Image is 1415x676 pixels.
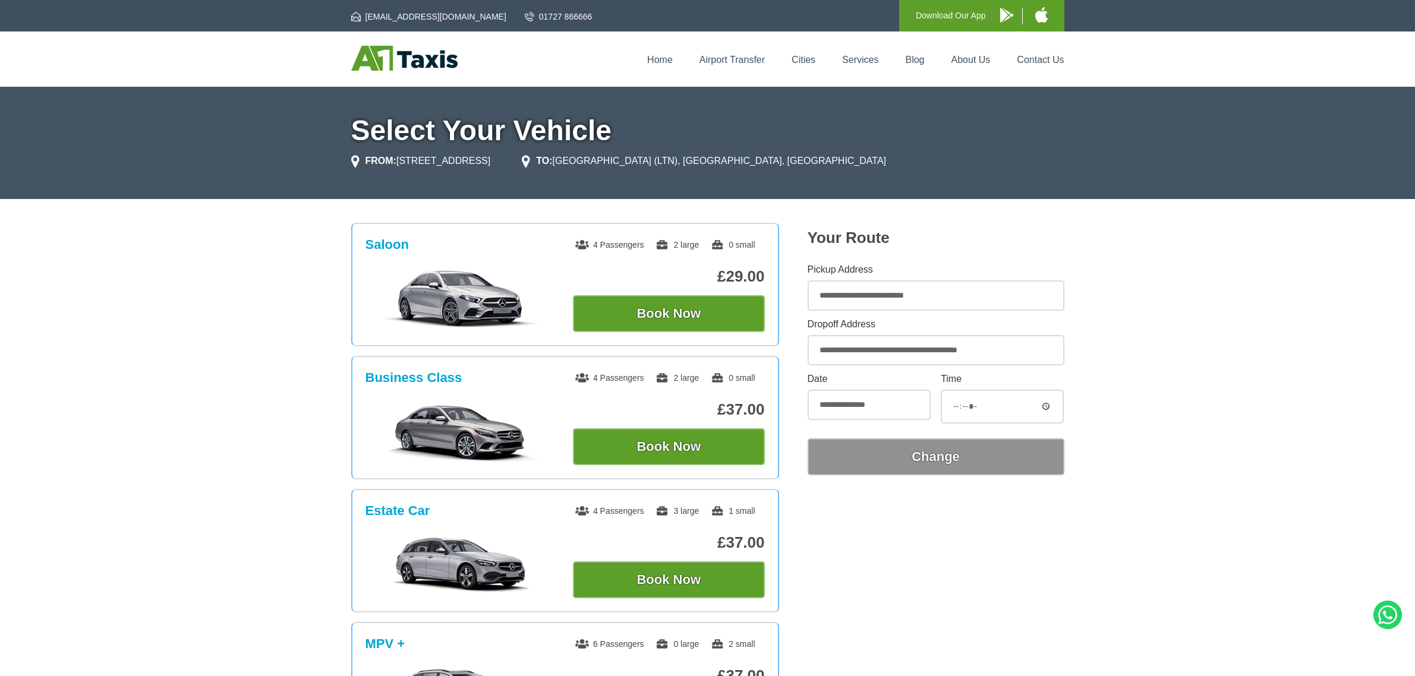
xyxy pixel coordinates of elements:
strong: FROM: [365,156,396,166]
span: 6 Passengers [575,639,644,649]
h3: Saloon [365,237,409,252]
p: Download Our App [916,8,986,23]
a: [EMAIL_ADDRESS][DOMAIN_NAME] [351,11,506,23]
a: 01727 866666 [525,11,593,23]
img: Saloon [371,269,550,328]
img: Estate Car [371,535,550,595]
label: Date [808,374,931,384]
span: 0 large [655,639,699,649]
button: Book Now [573,561,765,598]
img: A1 Taxis St Albans LTD [351,46,458,71]
a: Airport Transfer [699,55,765,65]
p: £29.00 [573,267,765,286]
li: [STREET_ADDRESS] [351,154,491,168]
label: Time [941,374,1064,384]
button: Book Now [573,295,765,332]
span: 4 Passengers [575,240,644,249]
label: Pickup Address [808,265,1064,274]
a: About Us [951,55,991,65]
a: Blog [905,55,924,65]
span: 4 Passengers [575,373,644,383]
img: A1 Taxis Android App [1000,8,1013,23]
strong: TO: [536,156,552,166]
span: 4 Passengers [575,506,644,516]
span: 3 large [655,506,699,516]
h3: MPV + [365,636,405,652]
button: Book Now [573,428,765,465]
a: Cities [792,55,815,65]
span: 1 small [711,506,755,516]
h1: Select Your Vehicle [351,116,1064,145]
span: 2 small [711,639,755,649]
a: Home [647,55,673,65]
span: 2 large [655,373,699,383]
label: Dropoff Address [808,320,1064,329]
img: Business Class [371,402,550,462]
h3: Estate Car [365,503,430,519]
span: 0 small [711,240,755,249]
a: Contact Us [1017,55,1064,65]
span: 2 large [655,240,699,249]
p: £37.00 [573,533,765,552]
h3: Business Class [365,370,462,386]
h2: Your Route [808,229,1064,247]
li: [GEOGRAPHIC_DATA] (LTN), [GEOGRAPHIC_DATA], [GEOGRAPHIC_DATA] [522,154,886,168]
a: Services [842,55,878,65]
p: £37.00 [573,400,765,419]
button: Change [808,438,1064,475]
span: 0 small [711,373,755,383]
img: A1 Taxis iPhone App [1035,7,1048,23]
